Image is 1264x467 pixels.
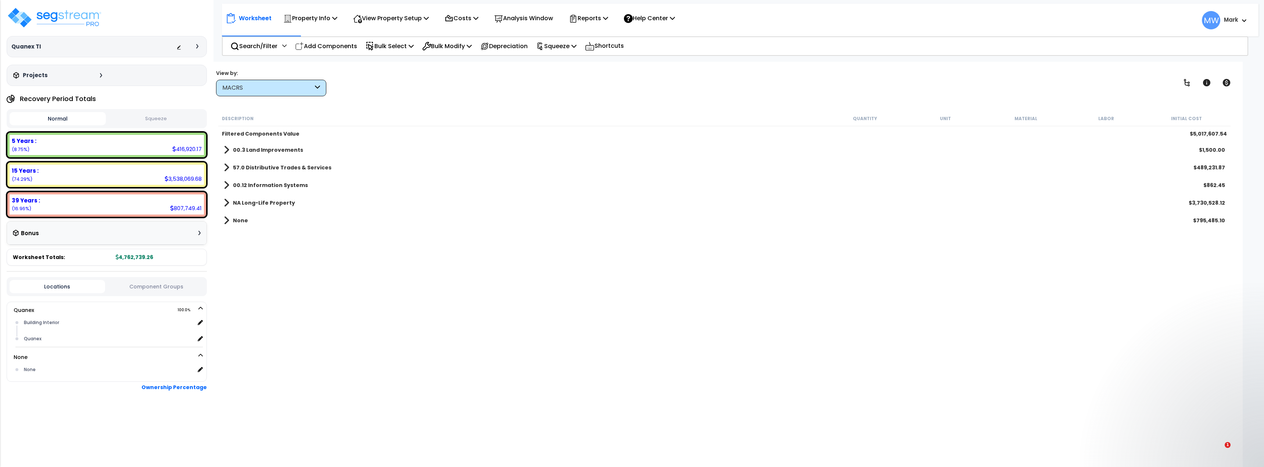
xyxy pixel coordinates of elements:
p: Shortcuts [585,41,624,51]
div: Add Components [291,37,361,55]
p: Worksheet [239,13,272,23]
iframe: Intercom live chat [1210,442,1227,460]
button: Squeeze [108,112,204,125]
span: 1 [1225,442,1231,448]
b: 57.0 Distributive Trades & Services [233,164,331,171]
p: Bulk Select [366,41,414,51]
p: Help Center [624,13,675,23]
p: Depreciation [480,41,528,51]
small: Labor [1098,116,1114,122]
b: 4,762,739.26 [116,254,153,261]
div: Quanex [22,334,195,343]
p: Reports [569,13,608,23]
div: Shortcuts [581,37,628,55]
button: Normal [10,112,106,125]
div: $1,500.00 [1199,146,1225,154]
h3: Projects [23,72,48,79]
div: $489,231.87 [1193,164,1225,171]
small: 16.959765441395366% [12,205,31,212]
b: None [233,217,248,224]
span: Worksheet Totals: [13,254,65,261]
p: Squeeze [536,41,577,51]
div: 416,920.17 [172,145,202,153]
div: 3,538,069.68 [165,175,202,183]
div: 807,749.41 [170,204,202,212]
button: Component Groups [109,283,204,291]
b: 00.12 Information Systems [233,182,308,189]
small: 74.28644501062165% [12,176,32,182]
b: 00.3 Land Improvements [233,146,303,154]
small: Quantity [853,116,877,122]
div: $3,730,528.12 [1189,199,1225,206]
b: Mark [1224,16,1238,24]
a: None [14,353,28,361]
p: Bulk Modify [422,41,472,51]
b: Ownership Percentage [141,384,207,391]
p: Search/Filter [230,41,277,51]
iframe: Intercom notifications message [1091,396,1238,447]
p: Costs [445,13,478,23]
small: Material [1015,116,1037,122]
small: 8.753789547982981% [12,146,29,152]
p: Property Info [283,13,337,23]
small: Description [222,116,254,122]
h3: Quanex TI [11,43,41,50]
b: 15 Years : [12,167,39,175]
h4: Recovery Period Totals [20,95,96,103]
a: Quanex 100.0% [14,306,34,314]
b: Filtered Components Value [222,130,299,137]
button: Locations [10,280,105,293]
b: 5 Years : [12,137,36,145]
span: 100.0% [177,306,197,315]
div: View by: [216,69,326,77]
div: Building Interior [22,318,195,327]
h3: Bonus [21,230,39,237]
p: Add Components [295,41,357,51]
b: $5,017,607.54 [1190,130,1227,137]
div: None [22,365,195,374]
b: NA Long-Life Property [233,199,295,206]
p: View Property Setup [353,13,429,23]
small: Initial Cost [1171,116,1202,122]
div: Depreciation [476,37,532,55]
div: $862.45 [1203,182,1225,189]
div: MACRS [222,84,313,92]
img: logo_pro_r.png [7,7,102,29]
span: MW [1202,11,1220,29]
div: $795,485.10 [1193,217,1225,224]
p: Analysis Window [494,13,553,23]
small: Unit [940,116,951,122]
b: 39 Years : [12,197,40,204]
